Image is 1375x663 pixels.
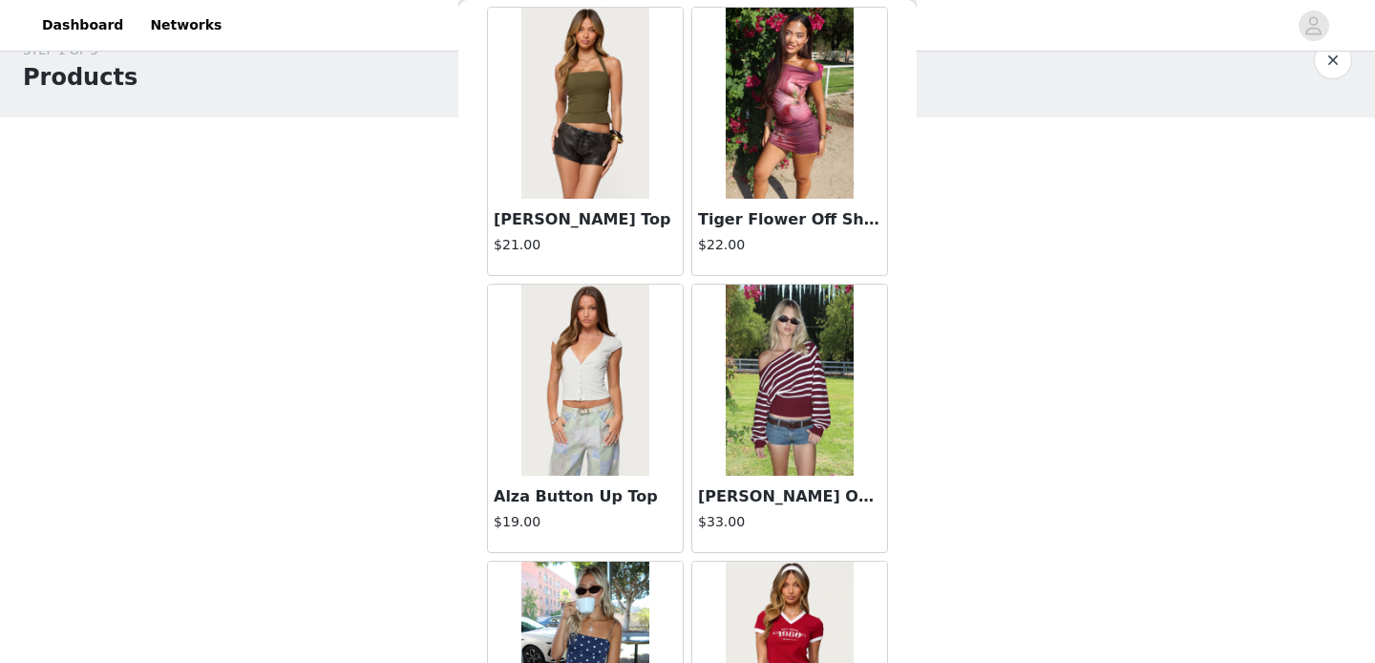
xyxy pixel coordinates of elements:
h3: Alza Button Up Top [494,485,677,508]
div: avatar [1304,11,1322,41]
img: Dara Halter Top [521,8,648,199]
img: Mika Off Shoulder Oversized Sweater [726,285,853,476]
img: Tiger Flower Off Shoulder Top [726,8,853,199]
h1: Products [23,60,137,95]
h4: $21.00 [494,235,677,255]
a: Dashboard [31,4,135,47]
h3: [PERSON_NAME] Off Shoulder Oversized Sweater [698,485,881,508]
h4: $33.00 [698,512,881,532]
h3: [PERSON_NAME] Top [494,208,677,231]
h3: Tiger Flower Off Shoulder Top [698,208,881,231]
h4: $19.00 [494,512,677,532]
img: Alza Button Up Top [521,285,648,476]
h4: $22.00 [698,235,881,255]
a: Networks [138,4,233,47]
